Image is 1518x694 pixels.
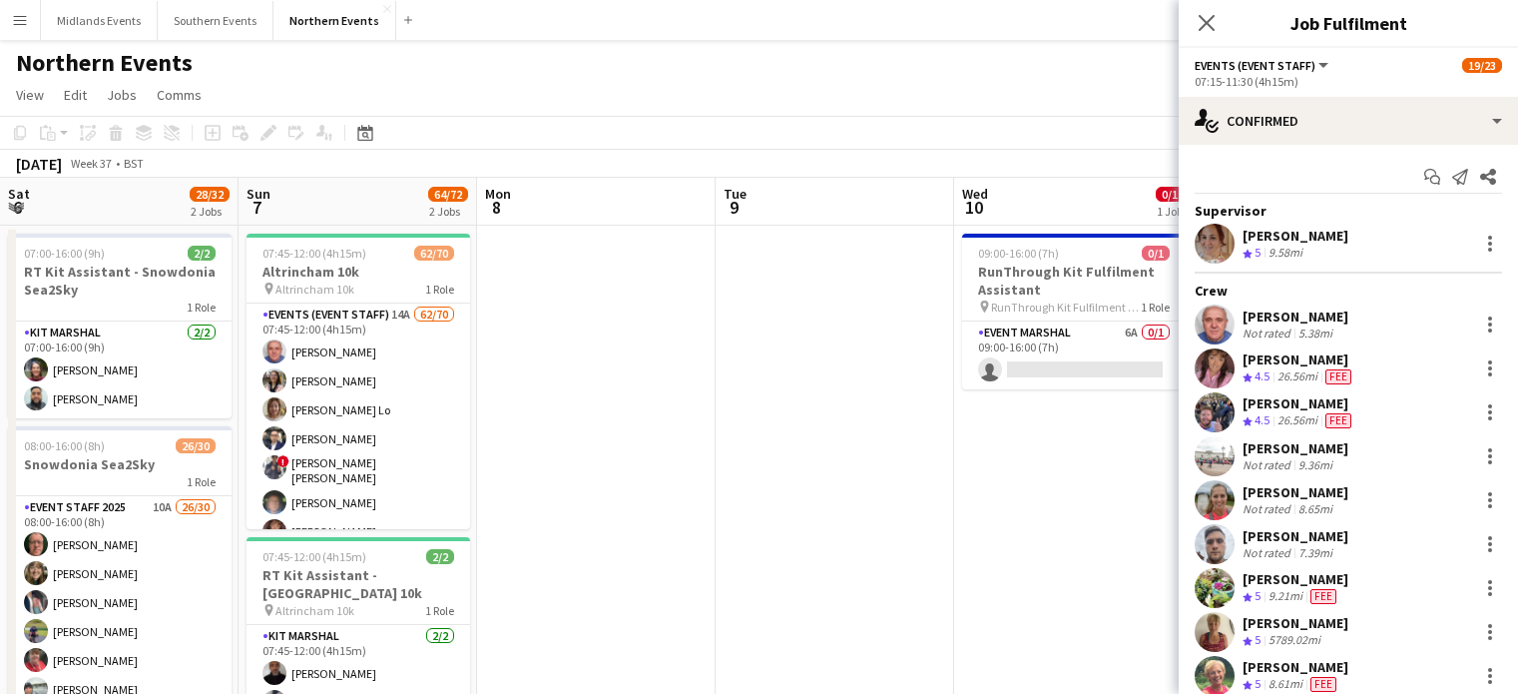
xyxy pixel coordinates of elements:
h3: Snowdonia Sea2Sky [8,455,232,473]
span: 1 Role [1141,300,1170,315]
div: [PERSON_NAME] [1243,394,1355,412]
div: [PERSON_NAME] [1243,658,1348,676]
div: [PERSON_NAME] [1243,614,1348,632]
span: 08:00-16:00 (8h) [24,438,105,453]
span: 64/72 [428,187,468,202]
span: 07:45-12:00 (4h15m) [262,246,366,261]
span: 5 [1255,676,1261,691]
div: 7.39mi [1294,545,1336,560]
span: 5 [1255,245,1261,260]
app-card-role: Event Marshal6A0/109:00-16:00 (7h) [962,322,1186,389]
span: 5 [1255,588,1261,603]
div: Not rated [1243,457,1294,472]
span: Fee [1310,589,1336,604]
h3: RunThrough Kit Fulfilment Assistant [962,263,1186,299]
div: 07:00-16:00 (9h)2/2RT Kit Assistant - Snowdonia Sea2Sky1 RoleKit Marshal2/207:00-16:00 (9h)[PERSO... [8,234,232,418]
span: Sat [8,185,30,203]
h3: RT Kit Assistant - Snowdonia Sea2Sky [8,263,232,299]
span: 2/2 [426,549,454,564]
div: 26.56mi [1273,412,1321,429]
span: Altrincham 10k [275,603,354,618]
span: 6 [5,196,30,219]
div: Supervisor [1179,202,1518,220]
span: Events (Event Staff) [1195,58,1315,73]
button: Northern Events [273,1,396,40]
div: 26.56mi [1273,368,1321,385]
div: [PERSON_NAME] [1243,570,1348,588]
span: Sun [247,185,270,203]
app-card-role: Kit Marshal2/207:00-16:00 (9h)[PERSON_NAME][PERSON_NAME] [8,322,232,418]
div: Not rated [1243,545,1294,560]
div: [DATE] [16,154,62,174]
span: 7 [244,196,270,219]
span: 19/23 [1462,58,1502,73]
div: 5789.02mi [1265,632,1324,649]
span: 4.5 [1255,368,1269,383]
div: [PERSON_NAME] [1243,227,1348,245]
span: 1 Role [187,474,216,489]
button: Events (Event Staff) [1195,58,1331,73]
span: 62/70 [414,246,454,261]
a: View [8,82,52,108]
div: 8.65mi [1294,501,1336,516]
span: Fee [1310,677,1336,692]
div: 9.21mi [1265,588,1306,605]
a: Edit [56,82,95,108]
span: 8 [482,196,511,219]
div: Not rated [1243,501,1294,516]
span: 1 Role [425,282,454,297]
h3: Job Fulfilment [1179,10,1518,36]
span: 0/1 [1156,187,1184,202]
div: 9.58mi [1265,245,1306,262]
app-job-card: 09:00-16:00 (7h)0/1RunThrough Kit Fulfilment Assistant RunThrough Kit Fulfilment Assistant1 RoleE... [962,234,1186,389]
span: Fee [1325,413,1351,428]
span: ! [277,455,289,467]
span: 1 Role [425,603,454,618]
div: Crew has different fees then in role [1321,368,1355,385]
span: Altrincham 10k [275,282,354,297]
h1: Northern Events [16,48,193,78]
span: 1 Role [187,300,216,315]
span: 10 [959,196,988,219]
div: [PERSON_NAME] [1243,439,1348,457]
span: 2/2 [188,246,216,261]
span: 26/30 [176,438,216,453]
div: 8.61mi [1265,676,1306,693]
span: Comms [157,86,202,104]
span: 07:45-12:00 (4h15m) [262,549,366,564]
div: Not rated [1243,326,1294,341]
span: 4.5 [1255,412,1269,427]
span: View [16,86,44,104]
div: Crew [1179,282,1518,300]
span: 9 [721,196,747,219]
span: RunThrough Kit Fulfilment Assistant [991,300,1141,315]
div: [PERSON_NAME] [1243,308,1348,326]
div: Crew has different fees then in role [1306,676,1340,693]
div: [PERSON_NAME] [1243,527,1348,545]
h3: RT Kit Assistant - [GEOGRAPHIC_DATA] 10k [247,566,470,602]
span: Wed [962,185,988,203]
div: [PERSON_NAME] [1243,483,1348,501]
span: Mon [485,185,511,203]
span: 0/1 [1142,246,1170,261]
div: [PERSON_NAME] [1243,350,1355,368]
span: Tue [724,185,747,203]
div: Crew has different fees then in role [1321,412,1355,429]
span: Jobs [107,86,137,104]
button: Midlands Events [41,1,158,40]
div: 1 Job [1157,204,1183,219]
div: 9.36mi [1294,457,1336,472]
a: Jobs [99,82,145,108]
span: 28/32 [190,187,230,202]
button: Southern Events [158,1,273,40]
app-job-card: 07:45-12:00 (4h15m)62/70Altrincham 10k Altrincham 10k1 RoleEvents (Event Staff)14A62/7007:45-12:0... [247,234,470,529]
span: 5 [1255,632,1261,647]
div: 2 Jobs [191,204,229,219]
a: Comms [149,82,210,108]
div: Crew has different fees then in role [1306,588,1340,605]
div: BST [124,156,144,171]
span: Edit [64,86,87,104]
div: 2 Jobs [429,204,467,219]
